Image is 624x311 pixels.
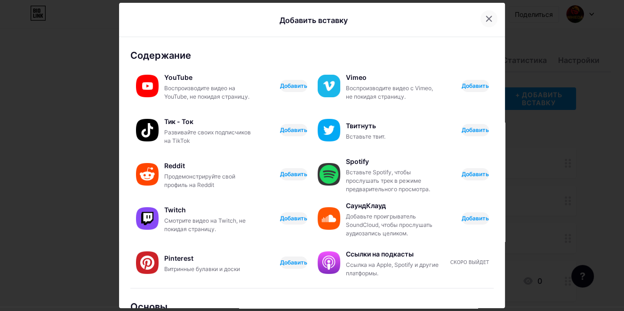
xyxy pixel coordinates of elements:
img: тик - ток [136,119,159,141]
ya-tr-span: Содержание [130,50,191,61]
ya-tr-span: Добавить [462,82,489,90]
ya-tr-span: Смотрите видео на Twitch, не покидая страницу. [164,217,246,233]
ya-tr-span: Продемонстрируйте свой профиль на Reddit [164,173,235,188]
img: Twitter [318,119,340,141]
ya-tr-span: Spotify [346,157,369,165]
button: Добавить [462,80,489,92]
ya-tr-span: Reddit [164,162,185,170]
button: Добавить [280,124,307,136]
ya-tr-span: Вставьте Spotify, чтобы прослушать трек в режиме предварительного просмотра. [346,169,430,193]
ya-tr-span: СаундКлауд [346,202,386,210]
img: Reddit [136,163,159,186]
ya-tr-span: Добавить [280,214,307,222]
ya-tr-span: Ссылка на Apple, Spotify и другие платформы. [346,261,439,277]
ya-tr-span: Добавить [280,126,307,134]
ya-tr-span: Добавить [280,258,307,266]
button: Добавить [280,80,307,92]
ya-tr-span: Развивайте своих подписчиков на TikTok [164,129,251,144]
img: ссылки на подкасты [318,251,340,274]
ya-tr-span: Вставьте твит. [346,133,385,140]
ya-tr-span: Добавить [462,170,489,178]
ya-tr-span: Воспроизводите видео на YouTube, не покидая страницу. [164,85,249,100]
button: Добавить [280,168,307,180]
ya-tr-span: Добавить [462,214,489,222]
ya-tr-span: Добавить [280,170,307,178]
ya-tr-span: Twitch [164,206,186,214]
button: Добавить [462,212,489,225]
button: Добавить [280,257,307,269]
img: Twitch [136,207,159,230]
ya-tr-span: Добавьте проигрыватель SoundCloud, чтобы прослушать аудиозапись целиком. [346,213,432,237]
ya-tr-span: Воспроизводите видео с Vimeo, не покидая страницу. [346,85,433,100]
ya-tr-span: Добавить [280,82,307,90]
img: Pinterest [136,251,159,274]
ya-tr-span: Тик - Ток [164,117,193,125]
ya-tr-span: Скоро выйдет [450,260,489,265]
img: vimeo [318,75,340,97]
ya-tr-span: Vimeo [346,73,367,81]
ya-tr-span: Витринные булавки и доски [164,265,240,272]
button: Добавить [280,212,307,225]
ya-tr-span: Добавить [462,126,489,134]
img: саундклауд [318,207,340,230]
ya-tr-span: Твитнуть [346,122,376,130]
ya-tr-span: Ссылки на подкасты [346,250,414,258]
img: YouTube [136,75,159,97]
img: spotify [318,163,340,186]
ya-tr-span: YouTube [164,73,192,81]
ya-tr-span: Добавить вставку [280,16,348,25]
ya-tr-span: Pinterest [164,254,193,262]
button: Добавить [462,124,489,136]
button: Добавить [462,168,489,180]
